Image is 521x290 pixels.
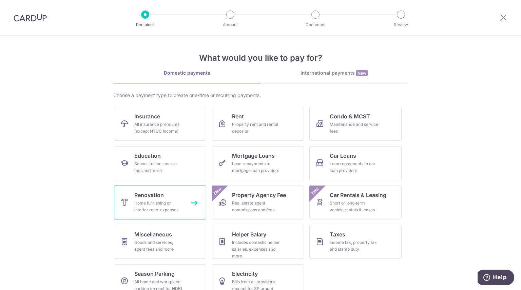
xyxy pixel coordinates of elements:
div: Domestic payments [113,70,260,76]
span: Condo & MCST [330,112,370,120]
span: Car Rentals & Leasing [330,191,386,199]
span: Electricity [232,270,258,278]
span: Education [134,152,161,160]
a: Car LoansLoan repayments to car loan providers [309,146,402,180]
div: Loan repayments to car loan providers [330,160,379,174]
span: Help [15,5,29,11]
p: Amount [205,21,255,28]
div: Real estate agent commissions and fees [232,200,281,213]
div: Loan repayments to mortgage loan providers [232,160,281,174]
a: Property Agency FeeReal estate agent commissions and feesNew [212,186,304,219]
p: Recipient [120,21,170,28]
span: Mortgage Loans [232,152,275,160]
iframe: Opens a widget where you can find more information [478,270,514,287]
span: Rent [232,112,244,120]
div: Includes domestic helper salaries, expenses and more [232,239,281,259]
span: New [212,186,223,197]
a: Car Rentals & LeasingShort or long‑term vehicle rentals & leasesNew [309,186,402,219]
div: Income tax, property tax and stamp duty [330,239,379,253]
span: Property Agency Fee [232,191,286,199]
span: New [310,186,321,197]
span: Taxes [330,230,345,238]
a: Helper SalaryIncludes domestic helper salaries, expenses and more [212,225,304,259]
div: School, tuition, course fees and more [134,160,183,174]
div: Goods and services, agent fees and more [134,239,183,253]
p: Document [290,21,341,28]
a: Mortgage LoansLoan repayments to mortgage loan providers [212,146,304,180]
div: All insurance premiums (except NTUC Income) [134,121,183,135]
span: Helper Salary [232,230,266,238]
span: Season Parking [134,270,175,278]
div: Choose a payment type to create one-time or recurring payments. [113,92,408,99]
a: InsuranceAll insurance premiums (except NTUC Income) [114,107,206,141]
span: Miscellaneous [134,230,172,238]
a: RentProperty rent and rental deposits [212,107,304,141]
h4: What would you like to pay for? [113,52,408,64]
p: Review [376,21,426,28]
div: Short or long‑term vehicle rentals & leases [330,200,379,213]
div: International payments [260,70,408,77]
a: RenovationHome furnishing or interior reno-expenses [114,186,206,219]
img: CardUp [14,14,47,22]
span: Car Loans [330,152,356,160]
div: Property rent and rental deposits [232,121,281,135]
div: Maintenance and service fees [330,121,379,135]
div: Home furnishing or interior reno-expenses [134,200,183,213]
a: EducationSchool, tuition, course fees and more [114,146,206,180]
span: Renovation [134,191,164,199]
span: New [356,70,368,76]
span: Insurance [134,112,160,120]
a: MiscellaneousGoods and services, agent fees and more [114,225,206,259]
a: TaxesIncome tax, property tax and stamp duty [309,225,402,259]
a: Condo & MCSTMaintenance and service fees [309,107,402,141]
